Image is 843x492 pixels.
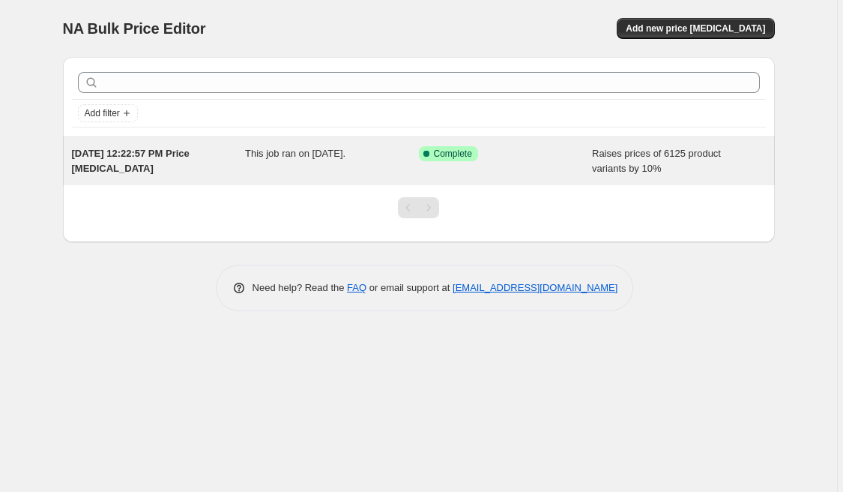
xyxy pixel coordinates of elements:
[434,148,472,160] span: Complete
[347,282,366,293] a: FAQ
[245,148,345,159] span: This job ran on [DATE].
[626,22,765,34] span: Add new price [MEDICAL_DATA]
[617,18,774,39] button: Add new price [MEDICAL_DATA]
[253,282,348,293] span: Need help? Read the
[398,197,439,218] nav: Pagination
[63,20,206,37] span: NA Bulk Price Editor
[592,148,721,174] span: Raises prices of 6125 product variants by 10%
[366,282,453,293] span: or email support at
[72,148,190,174] span: [DATE] 12:22:57 PM Price [MEDICAL_DATA]
[78,104,138,122] button: Add filter
[453,282,617,293] a: [EMAIL_ADDRESS][DOMAIN_NAME]
[85,107,120,119] span: Add filter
